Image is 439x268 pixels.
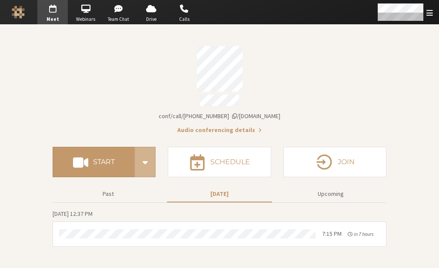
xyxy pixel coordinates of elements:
[338,159,355,165] h4: Join
[53,209,386,247] section: Today's Meetings
[167,186,272,202] button: [DATE]
[159,112,280,120] span: Copy my meeting room link
[322,229,342,238] div: 7:15 PM
[210,159,250,165] h4: Schedule
[283,147,386,177] button: Join
[278,186,383,202] button: Upcoming
[136,16,166,23] span: Drive
[53,210,93,218] span: [DATE] 12:37 PM
[177,126,262,135] button: Audio conferencing details
[93,159,115,165] h4: Start
[354,231,374,237] span: in 7 hours
[135,147,156,177] div: Start conference options
[12,6,25,19] img: Iotum
[169,16,200,23] span: Calls
[53,40,386,135] section: Account details
[159,112,280,121] button: Copy my meeting room linkCopy my meeting room link
[103,16,134,23] span: Team Chat
[37,16,68,23] span: Meet
[56,186,161,202] button: Past
[53,147,135,177] button: Start
[70,16,101,23] span: Webinars
[168,147,271,177] button: Schedule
